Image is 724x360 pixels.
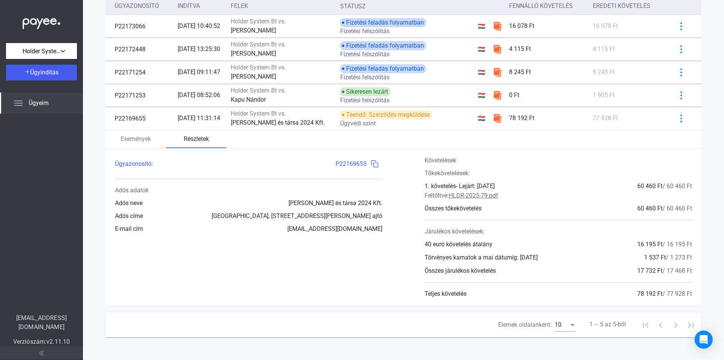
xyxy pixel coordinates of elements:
[425,241,492,248] font: 40 euró követelés átalány
[593,2,650,9] font: Eredeti követelés
[115,69,146,76] font: P22171254
[425,290,466,297] font: Teljes követelés
[371,160,379,168] img: másolatkék
[46,338,70,345] font: v2.11.10
[638,317,653,332] button: Első oldal
[677,68,685,76] img: kékebb
[478,92,485,99] font: 🇭🇺
[13,338,46,345] font: Verziószám:
[346,111,430,118] font: Teendő: Szerződés megküldése
[115,46,146,53] font: P22172448
[425,192,449,199] font: Feltöltve:
[6,43,77,59] button: Holder System Bt.
[178,2,225,11] div: Indítva
[673,87,689,103] button: kékebb
[115,187,149,194] font: Adós adatok
[509,45,531,53] font: 4 115 Ft
[288,199,382,207] font: [PERSON_NAME] és társa 2024 Kft.
[509,2,587,11] div: Fennálló követelés
[231,2,334,11] div: Felek
[509,114,534,122] font: 78 192 Ft
[555,321,561,328] font: 10
[340,74,390,81] font: Fizetési felszólítás
[212,212,382,219] font: [GEOGRAPHIC_DATA], [STREET_ADDRESS][PERSON_NAME] ajtó
[115,2,172,11] div: Ügyazonosító
[115,199,143,207] font: Adós neve
[425,228,485,235] font: Járulékos követelések:
[668,317,683,332] button: Következő oldal
[115,115,146,122] font: P22169655
[231,18,286,25] font: Holder System Bt vs.
[178,22,220,29] font: [DATE] 10:40:52
[30,69,58,76] font: Ügyindítás
[16,314,67,331] font: [EMAIL_ADDRESS][DOMAIN_NAME]
[23,14,60,29] img: white-payee-white-dot.svg
[593,22,618,29] font: 16 078 Ft
[663,241,692,248] font: / 16 195 Ft
[493,68,502,77] img: szamlazzhu-mini
[478,23,485,30] font: 🇭🇺
[231,96,266,103] font: Kapu Nándor
[231,119,325,126] font: [PERSON_NAME] és társa 2024 Kft.
[231,110,286,117] font: Holder System Bt vs.
[346,88,388,95] font: Sikeresen lezárt
[593,91,615,99] font: 1 905 Ft
[653,317,668,332] button: Előző oldal
[637,267,663,274] font: 17 732 Ft
[231,2,248,9] font: Felek
[425,157,456,164] font: Követelések
[340,97,390,104] font: Fizetési felszólítás
[178,114,220,122] font: [DATE] 11:31:14
[663,182,692,190] font: / 60 460 Ft
[677,22,685,30] img: kékebb
[589,321,626,328] font: 1 – 5 az 5-ből
[115,160,153,167] font: Ügyazonosító:
[449,192,498,199] font: HLDR-2025-79.pdf
[14,99,23,108] img: list.svg
[663,267,692,274] font: / 17 468 Ft
[493,22,502,31] img: szamlazzhu-mini
[509,68,531,76] font: 8 245 Ft
[6,65,77,80] button: Ügyindítás
[493,114,502,123] img: szamlazzhu-mini
[593,114,618,122] font: 77 928 Ft
[340,28,390,35] font: Fizetési felszólítás
[115,23,146,30] font: P22173066
[637,205,663,212] font: 60 460 Ft
[178,68,220,76] font: [DATE] 09:11:47
[673,64,689,80] button: kékebb
[593,68,615,76] font: 8 245 Ft
[637,241,663,248] font: 16 195 Ft
[231,73,276,80] font: [PERSON_NAME]
[425,267,496,274] font: Összes járulékos követelés
[493,45,502,54] img: szamlazzhu-mini
[663,205,692,212] font: / 60 460 Ft
[677,114,685,122] img: kékebb
[478,46,485,53] font: 🇭🇺
[673,41,689,57] button: kékebb
[340,120,376,127] font: Ügyvédi szint
[509,91,519,99] font: 0 Ft
[637,290,663,297] font: 78 192 Ft
[115,2,159,9] font: Ügyazonosító
[115,225,143,232] font: E-mail cím
[425,205,482,212] font: Összes tőkekövetelés
[449,191,498,200] a: HLDR-2025-79.pdf
[663,290,692,297] font: / 77 928 Ft
[425,170,470,177] font: Tőkekövetelések:
[39,351,44,355] img: arrow-double-left-grey.svg
[456,182,495,190] font: - Lejárt: [DATE]
[121,135,151,142] font: Események
[666,254,692,261] font: / 1 273 Ft
[115,212,143,219] font: Adós címe
[478,115,485,122] font: 🇭🇺
[637,182,663,190] font: 60 460 Ft
[593,2,664,11] div: Eredeti követelés
[287,225,382,232] font: [EMAIL_ADDRESS][DOMAIN_NAME]
[425,254,538,261] font: Törvényes kamatok a mai dátumig: [DATE]
[231,64,286,71] font: Holder System Bt vs.
[677,45,685,53] img: kékebb
[25,69,30,74] img: plus-white.svg
[115,92,146,99] font: P22171253
[346,19,424,26] font: Fizetési feladás folyamatban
